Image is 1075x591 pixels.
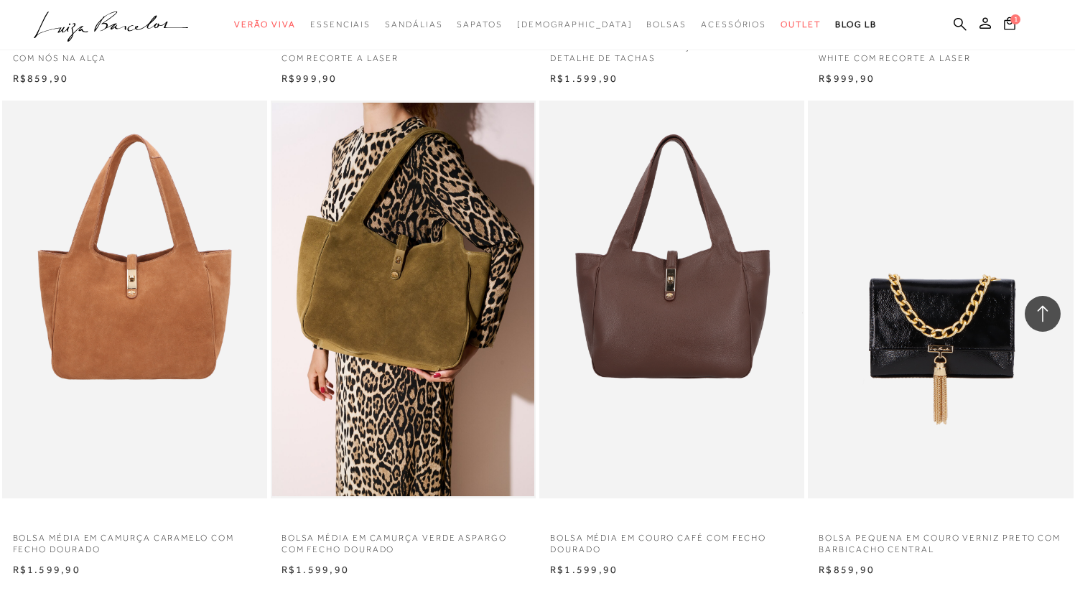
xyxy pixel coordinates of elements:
[835,11,877,38] a: BLOG LB
[385,11,442,38] a: categoryNavScreenReaderText
[819,73,875,84] span: R$999,90
[271,523,536,557] a: BOLSA MÉDIA EM CAMURÇA VERDE ASPARGO COM FECHO DOURADO
[550,73,618,84] span: R$1.599,90
[310,19,371,29] span: Essenciais
[1010,14,1020,24] span: 1
[1000,16,1020,35] button: 1
[819,564,875,575] span: R$859,90
[539,523,804,557] a: BOLSA MÉDIA EM COURO CAFÉ COM FECHO DOURADO
[281,564,349,575] span: R$1.599,90
[541,103,803,496] a: BOLSA MÉDIA EM COURO CAFÉ COM FECHO DOURADO BOLSA MÉDIA EM COURO CAFÉ COM FECHO DOURADO
[310,11,371,38] a: categoryNavScreenReaderText
[4,103,266,496] a: BOLSA MÉDIA EM CAMURÇA CARAMELO COM FECHO DOURADO BOLSA MÉDIA EM CAMURÇA CARAMELO COM FECHO DOURADO
[781,19,821,29] span: Outlet
[517,11,633,38] a: noSubCategoriesText
[646,11,687,38] a: categoryNavScreenReaderText
[809,103,1071,496] img: BOLSA PEQUENA EM COURO VERNIZ PRETO COM BARBICACHO CENTRAL
[781,11,821,38] a: categoryNavScreenReaderText
[4,103,266,496] img: BOLSA MÉDIA EM CAMURÇA CARAMELO COM FECHO DOURADO
[234,11,296,38] a: categoryNavScreenReaderText
[281,73,338,84] span: R$999,90
[457,11,502,38] a: categoryNavScreenReaderText
[550,564,618,575] span: R$1.599,90
[541,103,803,496] img: BOLSA MÉDIA EM COURO CAFÉ COM FECHO DOURADO
[835,19,877,29] span: BLOG LB
[272,103,534,496] img: BOLSA MÉDIA EM CAMURÇA VERDE ASPARGO COM FECHO DOURADO
[272,103,534,496] a: BOLSA MÉDIA EM CAMURÇA VERDE ASPARGO COM FECHO DOURADO BOLSA MÉDIA EM CAMURÇA VERDE ASPARGO COM F...
[234,19,296,29] span: Verão Viva
[809,103,1071,496] a: BOLSA PEQUENA EM COURO VERNIZ PRETO COM BARBICACHO CENTRAL BOLSA PEQUENA EM COURO VERNIZ PRETO CO...
[385,19,442,29] span: Sandálias
[13,73,69,84] span: R$859,90
[2,523,267,557] a: BOLSA MÉDIA EM CAMURÇA CARAMELO COM FECHO DOURADO
[808,523,1073,557] a: BOLSA PEQUENA EM COURO VERNIZ PRETO COM BARBICACHO CENTRAL
[701,19,766,29] span: Acessórios
[457,19,502,29] span: Sapatos
[701,11,766,38] a: categoryNavScreenReaderText
[517,19,633,29] span: [DEMOGRAPHIC_DATA]
[13,564,80,575] span: R$1.599,90
[646,19,687,29] span: Bolsas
